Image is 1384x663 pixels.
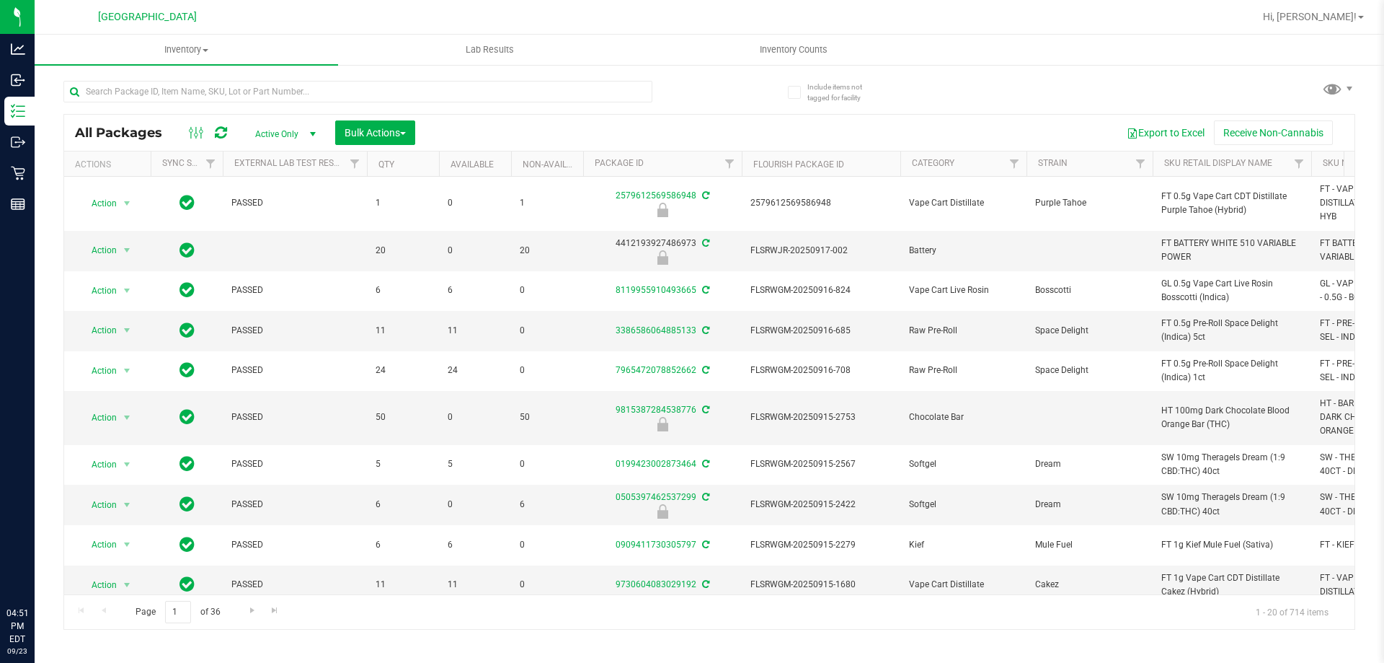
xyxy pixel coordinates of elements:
[520,457,575,471] span: 0
[1161,237,1303,264] span: FT BATTERY WHITE 510 VARIABLE POWER
[11,104,25,118] inline-svg: Inventory
[241,601,262,620] a: Go to the next page
[616,405,696,415] a: 9815387284538776
[179,535,195,555] span: In Sync
[118,455,136,475] span: select
[909,457,1018,471] span: Softgel
[700,285,709,295] span: Sync from Compliance System
[79,320,117,341] span: Action
[1003,152,1026,176] a: Filter
[1035,498,1144,511] span: Dream
[98,11,197,23] span: [GEOGRAPHIC_DATA]
[376,538,430,552] span: 6
[642,35,945,65] a: Inventory Counts
[750,196,892,210] span: 2579612569586948
[11,42,25,56] inline-svg: Analytics
[6,607,28,646] p: 04:51 PM EDT
[448,498,502,511] span: 0
[581,237,744,265] div: 4412193927486973
[376,196,430,210] span: 1
[448,457,502,471] span: 5
[750,578,892,592] span: FLSRWGM-20250915-1680
[75,125,177,141] span: All Packages
[581,504,744,519] div: Newly Received
[179,407,195,427] span: In Sync
[581,250,744,265] div: Newly Received
[231,324,358,338] span: PASSED
[179,320,195,341] span: In Sync
[700,238,709,248] span: Sync from Compliance System
[1161,277,1303,304] span: GL 0.5g Vape Cart Live Rosin Bosscotti (Indica)
[11,166,25,180] inline-svg: Retail
[118,361,136,381] span: select
[1161,451,1303,478] span: SW 10mg Theragels Dream (1:9 CBD:THC) 40ct
[520,244,575,258] span: 20
[700,405,709,415] span: Sync from Compliance System
[376,244,430,258] span: 20
[118,281,136,301] span: select
[338,35,642,65] a: Lab Results
[179,360,195,380] span: In Sync
[1161,190,1303,217] span: FT 0.5g Vape Cart CDT Distillate Purple Tahoe (Hybrid)
[376,284,430,297] span: 6
[520,578,575,592] span: 0
[1035,538,1144,552] span: Mule Fuel
[520,364,575,377] span: 0
[1161,317,1303,344] span: FT 0.5g Pre-Roll Space Delight (Indica) 5ct
[616,190,696,201] a: 2579612569586948
[740,43,847,56] span: Inventory Counts
[118,408,136,428] span: select
[376,498,430,511] span: 6
[179,240,195,260] span: In Sync
[523,159,587,170] a: Non-Available
[118,240,136,260] span: select
[35,35,338,65] a: Inventory
[179,454,195,474] span: In Sync
[35,43,338,56] span: Inventory
[14,548,58,591] iframe: Resource center
[750,498,892,511] span: FLSRWGM-20250915-2422
[335,120,415,145] button: Bulk Actions
[520,324,575,338] span: 0
[1161,491,1303,518] span: SW 10mg Theragels Dream (1:9 CBD:THC) 40ct
[750,364,892,377] span: FLSRWGM-20250916-708
[265,601,285,620] a: Go to the last page
[520,410,575,424] span: 50
[909,196,1018,210] span: Vape Cart Distillate
[376,364,430,377] span: 24
[616,285,696,295] a: 8119955910493665
[1161,357,1303,385] span: FT 0.5g Pre-Roll Space Delight (Indica) 1ct
[909,364,1018,377] span: Raw Pre-Roll
[909,284,1018,297] span: Vape Cart Live Rosin
[750,244,892,258] span: FLSRWJR-20250917-002
[448,324,502,338] span: 11
[231,364,358,377] span: PASSED
[1035,578,1144,592] span: Cakez
[909,498,1018,511] span: Softgel
[231,538,358,552] span: PASSED
[376,410,430,424] span: 50
[1038,158,1068,168] a: Strain
[909,538,1018,552] span: Kief
[79,193,117,214] span: Action
[700,325,709,335] span: Sync from Compliance System
[1161,571,1303,599] span: FT 1g Vape Cart CDT Distillate Cakez (Hybrid)
[79,361,117,381] span: Action
[343,152,367,176] a: Filter
[581,203,744,217] div: Locked due to Testing Failure
[1117,120,1214,145] button: Export to Excel
[179,494,195,514] span: In Sync
[700,579,709,589] span: Sync from Compliance System
[199,152,223,176] a: Filter
[378,159,394,170] a: Qty
[750,324,892,338] span: FLSRWGM-20250916-685
[118,495,136,515] span: select
[1323,158,1366,168] a: SKU Name
[750,538,892,552] span: FLSRWGM-20250915-2279
[1035,196,1144,210] span: Purple Tahoe
[231,410,358,424] span: PASSED
[1263,11,1357,22] span: Hi, [PERSON_NAME]!
[79,408,117,428] span: Action
[520,538,575,552] span: 0
[1161,538,1303,552] span: FT 1g Kief Mule Fuel (Sativa)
